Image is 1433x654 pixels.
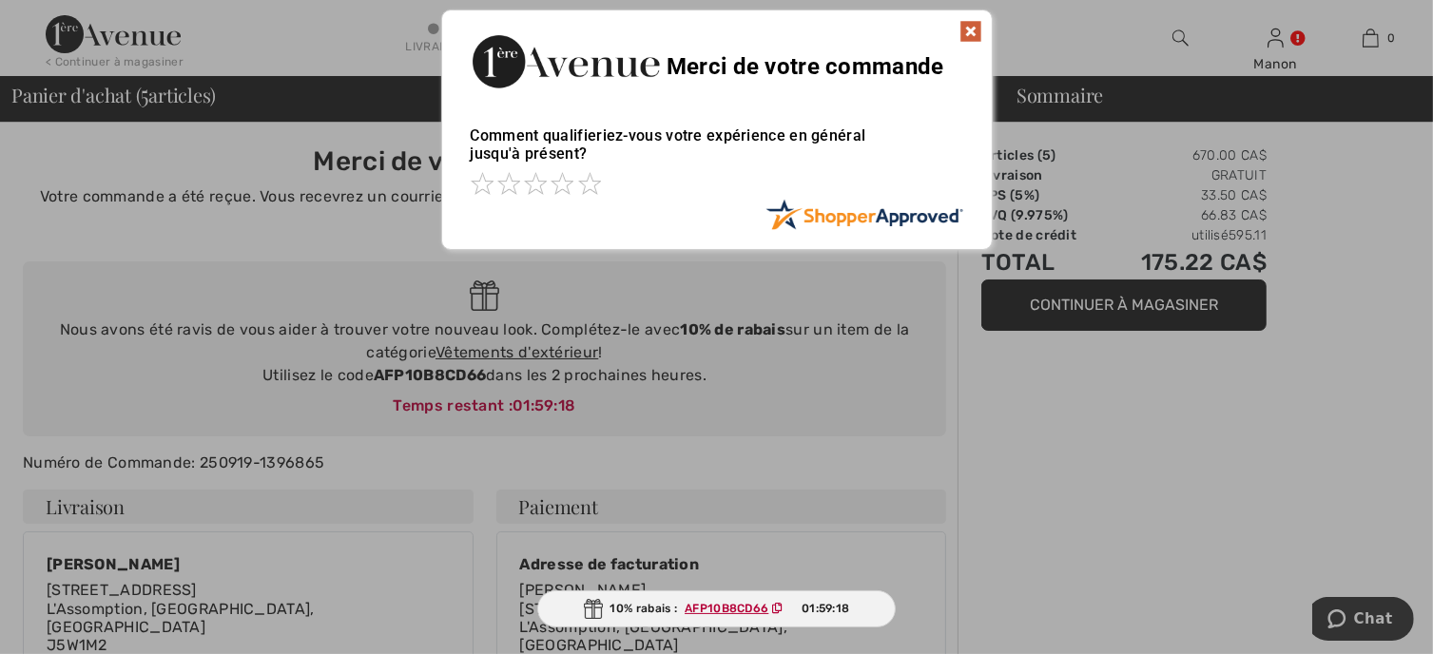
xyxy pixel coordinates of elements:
img: Merci de votre commande [471,29,661,93]
span: 01:59:18 [802,600,849,617]
span: Chat [42,13,81,30]
img: Gift.svg [584,599,603,619]
div: 10% rabais : [537,590,897,627]
ins: AFP10B8CD66 [685,602,768,615]
img: x [959,20,982,43]
div: Comment qualifieriez-vous votre expérience en général jusqu'à présent? [471,107,963,199]
span: Merci de votre commande [667,53,944,80]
